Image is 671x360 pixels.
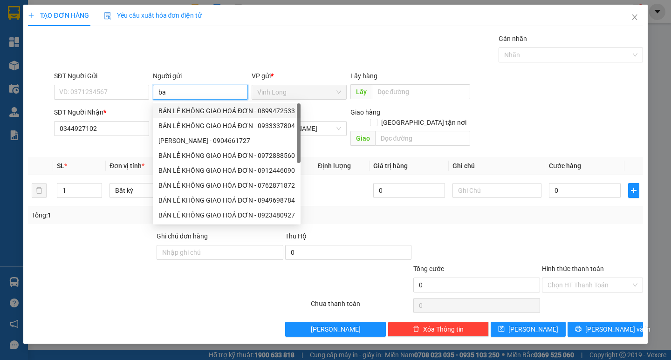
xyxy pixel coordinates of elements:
span: delete [413,326,419,333]
span: [PERSON_NAME] [508,324,558,334]
div: BÁN LẺ KHÔNG GIAO HOÁ ĐƠN - 0972888560 [153,148,301,163]
img: icon [104,12,111,20]
span: Giao [350,131,375,146]
span: Lấy [350,84,372,99]
button: save[PERSON_NAME] [491,322,566,337]
label: Hình thức thanh toán [542,265,604,272]
span: [PERSON_NAME] [311,324,361,334]
input: Ghi Chú [452,183,541,198]
span: Vĩnh Long [257,85,341,99]
th: Ghi chú [449,157,545,175]
div: BÁN LẺ KHÔNG GIAO HOÁ ĐƠN - 0949698784 [158,195,295,205]
span: Xóa Thông tin [423,324,464,334]
div: BÁN LẺ KHÔNG GIAO HOÁ ĐƠN - 0923480927 [158,210,295,220]
div: BÁN LẺ KHÔNG GIAO HOÁ ĐƠN - 0933337804 [158,121,295,131]
div: BÁN LẺ KHÔNG GIAO HOÁ ĐƠN - 0899472533 [153,103,301,118]
label: Gán nhãn [499,35,527,42]
div: BÁN LẺ KHÔNG GIAO HOÁ ĐƠN - 0899472533 [158,106,295,116]
span: printer [575,326,582,333]
button: Close [622,5,648,31]
span: SL [57,162,64,170]
span: plus [629,187,639,194]
div: VP gửi [252,71,347,81]
div: BÁN LẺ KHÔNG GIAO HOÁ ĐƠN - 0912446090 [158,165,295,176]
span: [GEOGRAPHIC_DATA] tận nơi [377,117,470,128]
div: Chưa thanh toán [310,299,413,315]
div: [PERSON_NAME] - 0904661727 [158,136,295,146]
div: BÁN LẺ KHÔNG GIAO HOÁ ĐƠN - 0912446090 [153,163,301,178]
button: deleteXóa Thông tin [388,322,489,337]
div: Người gửi [153,71,248,81]
span: Giá trị hàng [373,162,408,170]
div: BÁN LẺ KHÔNG GIAO HOÁ ĐƠN - 0972888560 [158,150,295,161]
div: BÁN LẺ KHÔNG GIAO HÓA ĐƠN - 0762871872 [153,178,301,193]
div: BÁN LẺ KHÔNG GIAO HOÁ ĐƠN - 0949698784 [153,193,301,208]
span: [PERSON_NAME] và In [585,324,650,334]
span: Thu Hộ [285,232,307,240]
span: TẠO ĐƠN HÀNG [28,12,89,19]
label: Ghi chú đơn hàng [157,232,208,240]
span: Tổng cước [413,265,444,272]
div: BÁN LẺ KHÔNG GIAO HOÁ ĐƠN - 0933337804 [153,118,301,133]
input: 0 [373,183,445,198]
span: save [498,326,505,333]
span: Đơn vị tính [110,162,144,170]
span: Định lượng [318,162,351,170]
button: printer[PERSON_NAME] và In [568,322,643,337]
input: Ghi chú đơn hàng [157,245,283,260]
button: plus [628,183,639,198]
span: Yêu cầu xuất hóa đơn điện tử [104,12,202,19]
span: plus [28,12,34,19]
span: Cước hàng [549,162,581,170]
span: close [631,14,638,21]
span: Bất kỳ [115,183,193,197]
input: Dọc đường [375,131,470,146]
input: Dọc đường [372,84,470,99]
div: SĐT Người Nhận [54,107,149,117]
div: BÁN LẺ KHÔNG GIAO HOÁ ĐƠN - 0923480927 [153,208,301,223]
span: Giao hàng [350,109,380,116]
div: BÁN LẺ KHÔNG GIAO HÓA ĐƠN - 0762871872 [158,180,295,190]
button: delete [32,183,47,198]
div: SĐT Người Gửi [54,71,149,81]
div: Tổng: 1 [32,210,260,220]
button: [PERSON_NAME] [285,322,386,337]
div: BẢO HÂN - 0904661727 [153,133,301,148]
span: Lấy hàng [350,72,377,80]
